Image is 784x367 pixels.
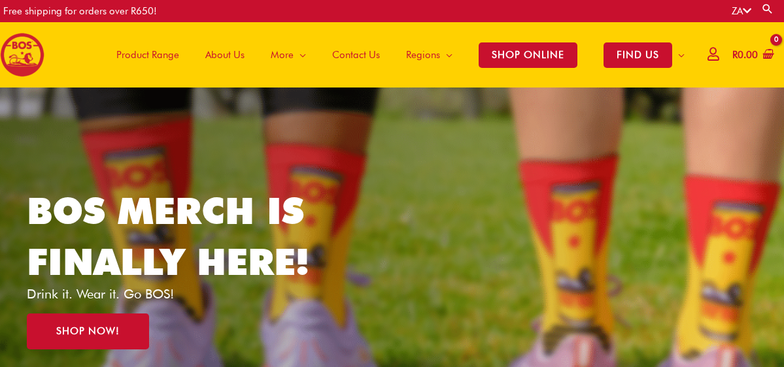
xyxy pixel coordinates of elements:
a: About Us [192,22,258,88]
a: ZA [732,5,751,17]
span: Product Range [116,35,179,74]
a: BOS MERCH IS FINALLY HERE! [27,189,309,283]
a: More [258,22,319,88]
a: SHOP ONLINE [466,22,590,88]
nav: Site Navigation [94,22,698,88]
span: About Us [205,35,245,74]
span: Regions [406,35,440,74]
span: More [271,35,294,74]
a: View Shopping Cart, empty [730,40,774,70]
span: SHOP ONLINE [479,42,577,68]
bdi: 0.00 [732,49,758,61]
p: Drink it. Wear it. Go BOS! [27,287,329,300]
a: Product Range [103,22,192,88]
span: FIND US [604,42,672,68]
a: SHOP NOW! [27,313,149,349]
span: SHOP NOW! [56,327,120,336]
span: R [732,49,738,61]
a: Contact Us [319,22,393,88]
a: Regions [393,22,466,88]
span: Contact Us [332,35,380,74]
a: Search button [761,3,774,15]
